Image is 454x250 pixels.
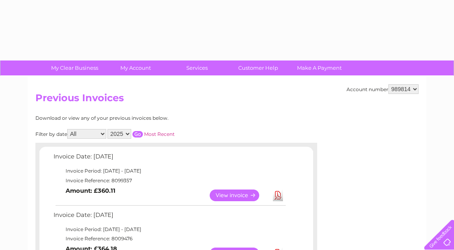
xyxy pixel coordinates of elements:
[286,60,353,75] a: Make A Payment
[35,129,247,139] div: Filter by date
[52,210,287,225] td: Invoice Date: [DATE]
[52,151,287,166] td: Invoice Date: [DATE]
[41,60,108,75] a: My Clear Business
[273,190,283,201] a: Download
[225,60,291,75] a: Customer Help
[66,187,116,194] b: Amount: £360.11
[52,176,287,185] td: Invoice Reference: 8099357
[52,234,287,244] td: Invoice Reference: 8009476
[347,84,419,94] div: Account number
[103,60,169,75] a: My Account
[52,225,287,234] td: Invoice Period: [DATE] - [DATE]
[52,166,287,176] td: Invoice Period: [DATE] - [DATE]
[164,60,230,75] a: Services
[35,115,247,121] div: Download or view any of your previous invoices below.
[210,190,269,201] a: View
[144,131,175,137] a: Most Recent
[35,92,419,108] h2: Previous Invoices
